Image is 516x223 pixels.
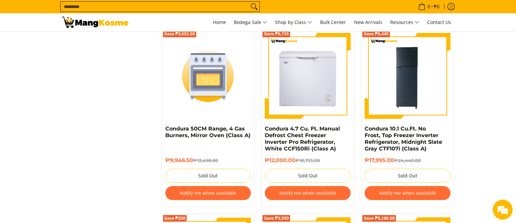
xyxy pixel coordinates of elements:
[165,125,251,138] a: Condura 50CM Range, 4 Gas Burners, Mirror Oven (Class A)
[135,13,454,31] nav: Main Menu
[365,169,450,183] button: Sold Out
[35,37,112,46] div: Chat with us now
[193,158,218,163] del: ₱13,498.00
[354,19,382,25] span: New Arrivals
[364,32,389,36] span: Save ₱6,445
[165,169,251,183] button: Sold Out
[210,13,229,31] a: Home
[317,13,349,31] a: Bulk Center
[264,32,289,36] span: Save ₱6,735
[387,13,423,31] a: Resources
[39,68,92,135] span: We're online!
[365,157,450,164] h6: ₱17,995.00
[265,33,351,119] img: Condura 4.7 Cu. Ft. Manual Defrost Chest Freezer Inverter Pro Refrigerator, White CCF150Ri (Class A)
[265,186,351,200] button: Notify me when available
[62,17,128,28] img: Class A | Page 2 | Mang Kosme
[295,158,320,163] del: ₱18,735.00
[3,151,127,174] textarea: Type your message and hit 'Enter'
[164,216,186,220] span: Save ₱200
[265,157,351,164] h6: ₱12,000.00
[365,186,450,200] button: Notify me when available
[231,13,270,31] a: Bodega Sale
[265,125,340,152] a: Condura 4.7 Cu. Ft. Manual Defrost Chest Freezer Inverter Pro Refrigerator, White CCF150Ri (Class A)
[433,4,440,9] span: ₱0
[416,3,441,10] span: •
[109,3,125,19] div: Minimize live chat window
[394,158,421,163] del: ₱24,440.00
[390,18,419,27] span: Resources
[272,13,315,31] a: Shop by Class
[165,44,251,108] img: Condura 50CM Range, 4 Gas Burners, Mirror Oven (Class A)
[320,19,346,25] span: Bulk Center
[249,2,259,12] button: Search
[365,125,442,152] a: Condura 10.1 Cu.Ft. No Frost, Top Freezer Inverter Refrigerator, Midnight Slate Gray CTF107i (Cla...
[427,4,431,9] span: 0
[234,18,267,27] span: Bodega Sale
[275,18,312,27] span: Shop by Class
[264,216,289,220] span: Save ₱3,550
[265,169,351,183] button: Sold Out
[165,157,251,164] h6: ₱9,946.50
[213,19,226,25] span: Home
[165,186,251,200] button: Notify me when available
[164,32,195,36] span: Save ₱3,551.50
[427,19,451,25] span: Contact Us
[364,216,395,220] span: Save ₱5,190.89
[365,33,450,119] img: Condura 10.1 Cu.Ft. No Frost, Top Freezer Inverter Refrigerator, Midnight Slate Gray CTF107i (Cla...
[424,13,454,31] a: Contact Us
[351,13,386,31] a: New Arrivals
